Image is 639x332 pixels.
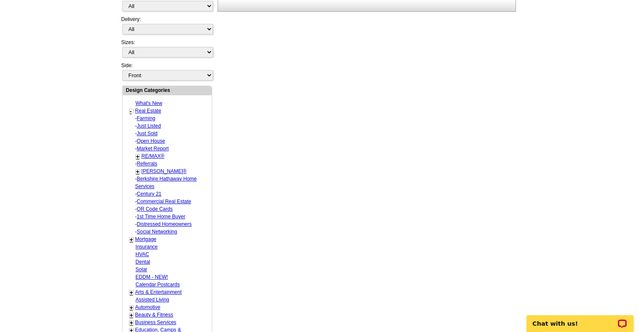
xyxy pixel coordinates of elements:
div: - [129,213,211,220]
a: Open House [137,138,165,144]
div: - [129,220,211,228]
a: + [136,153,139,160]
div: Design Categories [123,86,212,94]
a: Automotive [135,304,160,310]
a: Insurance [136,244,158,250]
a: Real Estate [135,108,161,114]
a: Mortgage [135,236,157,242]
a: Dental [136,259,150,265]
a: + [130,312,133,319]
a: + [130,236,133,243]
a: Berkshire Hathaway Home Services [135,176,197,189]
div: Sizes: [121,39,212,62]
div: - [129,198,211,205]
a: Assisted Living [136,297,169,303]
div: - [129,130,211,137]
a: HVAC [136,251,149,257]
a: + [130,289,133,296]
a: Farming [137,115,155,121]
a: Distressed Homeowners [137,221,192,227]
a: RE/MAX® [142,153,165,159]
a: + [130,304,133,311]
div: - [129,137,211,145]
div: - [129,190,211,198]
a: + [130,319,133,326]
div: - [129,205,211,213]
iframe: LiveChat chat widget [521,306,639,332]
div: - [129,175,211,190]
a: Market Report [137,146,169,152]
a: Solar [136,267,147,272]
a: Business Services [135,319,176,325]
a: [PERSON_NAME]® [142,168,187,174]
a: Calendar Postcards [136,282,180,288]
a: + [136,168,139,175]
a: Referrals [137,161,158,167]
a: 1st Time Home Buyer [137,214,185,220]
a: Just Listed [137,123,161,129]
div: - [129,160,211,167]
div: Delivery: [121,16,212,39]
a: QR Code Cards [137,206,173,212]
a: Arts & Entertainment [135,289,182,295]
a: Beauty & Fitness [135,312,174,318]
a: - [130,108,132,115]
a: What's New [136,100,163,106]
a: Commercial Real Estate [137,199,191,204]
a: EDDM - NEW! [136,274,168,280]
div: Side: [121,62,212,81]
a: Social Networking [137,229,177,235]
a: Century 21 [137,191,162,197]
a: Just Sold [137,131,158,136]
div: - [129,228,211,235]
div: - [129,115,211,122]
div: - [129,145,211,152]
div: - [129,122,211,130]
